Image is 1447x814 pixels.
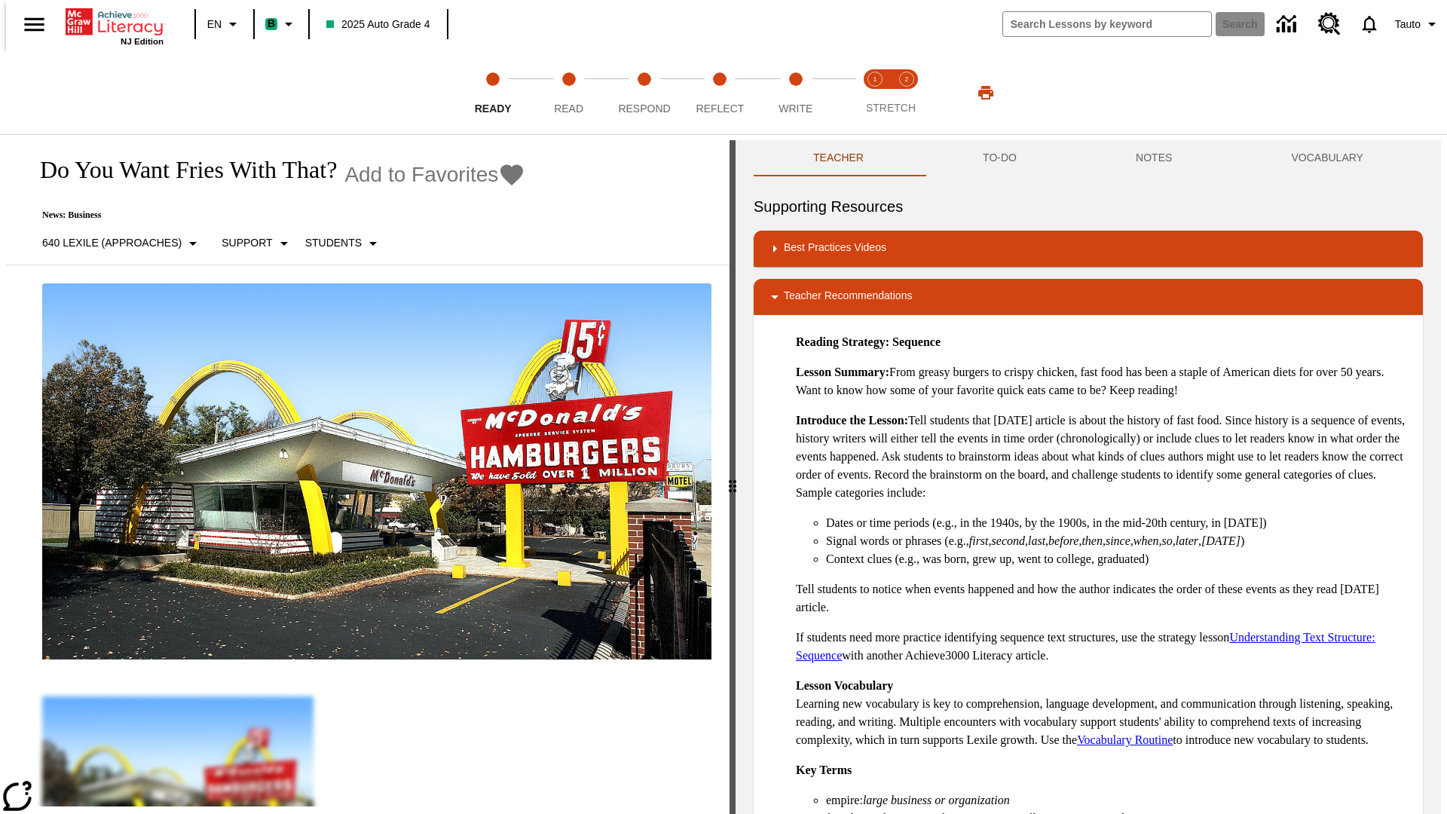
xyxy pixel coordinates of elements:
strong: Lesson Summary: [796,366,889,378]
p: 640 Lexile (Approaches) [42,235,182,251]
p: Tell students that [DATE] article is about the history of fast food. Since history is a sequence ... [796,412,1411,502]
a: Data Center [1268,4,1309,45]
span: 2025 Auto Grade 4 [326,17,430,32]
p: Tell students to notice when events happened and how the author indicates the order of these even... [796,580,1411,617]
span: Tauto [1395,17,1421,32]
li: Dates or time periods (e.g., in the 1940s, by the 1900s, in the mid-20th century, in [DATE]) [826,514,1411,532]
img: One of the first McDonald's stores, with the iconic red sign and golden arches. [42,283,711,660]
p: Support [222,235,272,251]
em: second [992,534,1025,547]
em: since [1106,534,1130,547]
button: VOCABULARY [1231,140,1423,176]
button: Language: EN, Select a language [200,11,249,38]
p: Students [305,235,362,251]
span: B [268,14,275,33]
p: News: Business [24,210,525,221]
a: Notifications [1350,5,1389,44]
button: TO-DO [923,140,1076,176]
h6: Supporting Resources [754,194,1423,219]
p: Best Practices Videos [784,240,886,258]
strong: Key Terms [796,764,852,776]
button: Reflect step 4 of 5 [676,51,763,134]
em: last [1028,534,1045,547]
strong: Sequence [892,335,941,348]
span: Ready [475,103,512,115]
button: Respond step 3 of 5 [601,51,688,134]
button: Stretch Read step 1 of 2 [853,51,897,134]
button: Ready step 1 of 5 [449,51,537,134]
button: Stretch Respond step 2 of 2 [885,51,928,134]
button: Add to Favorites - Do You Want Fries With That? [344,161,525,188]
em: later [1176,534,1198,547]
a: Understanding Text Structure: Sequence [796,631,1375,662]
div: reading [6,140,730,806]
a: Vocabulary Routine [1077,733,1173,746]
em: before [1048,534,1078,547]
button: Boost Class color is mint green. Change class color [259,11,304,38]
button: NOTES [1076,140,1231,176]
span: EN [207,17,222,32]
text: 2 [904,75,908,83]
em: then [1081,534,1103,547]
button: Write step 5 of 5 [752,51,840,134]
li: Context clues (e.g., was born, grew up, went to college, graduated) [826,550,1411,568]
text: 1 [873,75,876,83]
li: Signal words or phrases (e.g., , , , , , , , , , ) [826,532,1411,550]
h1: Do You Want Fries With That? [24,156,337,184]
button: Teacher [754,140,923,176]
div: Press Enter or Spacebar and then press right and left arrow keys to move the slider [730,140,736,814]
button: Print [962,79,1010,106]
input: search field [1003,12,1211,36]
a: Resource Center, Will open in new tab [1309,4,1350,44]
div: Home [66,5,164,46]
p: From greasy burgers to crispy chicken, fast food has been a staple of American diets for over 50 ... [796,363,1411,399]
span: Write [779,103,812,115]
em: when [1133,534,1159,547]
li: empire: [826,791,1411,809]
span: Add to Favorites [344,163,498,187]
button: Profile/Settings [1389,11,1447,38]
em: large business or organization [863,794,1010,806]
button: Open side menu [12,2,57,47]
em: [DATE] [1201,534,1241,547]
div: Instructional Panel Tabs [754,140,1423,176]
span: STRETCH [866,102,916,114]
span: Read [554,103,583,115]
div: Teacher Recommendations [754,279,1423,315]
button: Scaffolds, Support [216,230,298,257]
strong: Introduce the Lesson: [796,414,908,427]
p: Teacher Recommendations [784,288,912,306]
span: Respond [618,103,670,115]
strong: Reading Strategy: [796,335,889,348]
strong: Lesson Vocabulary [796,679,893,692]
button: Read step 2 of 5 [525,51,612,134]
button: Select Lexile, 640 Lexile (Approaches) [36,230,208,257]
span: NJ Edition [121,37,164,46]
em: first [969,534,989,547]
button: Select Student [299,230,388,257]
em: so [1162,534,1173,547]
p: Learning new vocabulary is key to comprehension, language development, and communication through ... [796,677,1411,749]
span: Reflect [696,103,745,115]
div: Best Practices Videos [754,231,1423,267]
p: If students need more practice identifying sequence text structures, use the strategy lesson with... [796,629,1411,665]
div: activity [736,140,1441,814]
